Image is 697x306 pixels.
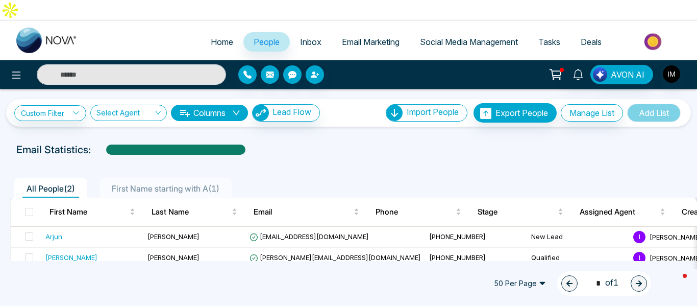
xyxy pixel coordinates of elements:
a: Tasks [528,32,570,52]
div: [PERSON_NAME] [45,252,97,263]
span: 50 Per Page [487,275,553,292]
span: [PHONE_NUMBER] [429,253,486,262]
th: Assigned Agent [571,198,674,226]
button: Manage List [561,104,623,122]
span: AVON AI [611,68,644,81]
img: Lead Flow [593,67,607,82]
span: All People ( 2 ) [22,183,79,194]
th: Stage [469,198,571,226]
a: Email Marketing [332,32,410,52]
th: Phone [367,198,469,226]
th: First Name [41,198,143,226]
span: [PHONE_NUMBER] [429,232,486,241]
a: People [243,32,290,52]
div: Arjun [45,231,62,242]
iframe: Intercom live chat [662,271,687,296]
span: Tasks [538,37,560,47]
span: Deals [581,37,602,47]
td: New Lead [527,227,629,248]
a: Inbox [290,32,332,52]
th: Last Name [143,198,245,226]
span: [PERSON_NAME][EMAIL_ADDRESS][DOMAIN_NAME] [250,253,421,262]
img: Lead Flow [253,105,269,121]
span: of 1 [590,276,618,290]
span: [PERSON_NAME] [147,253,200,262]
span: Assigned Agent [580,206,658,218]
span: Export People [495,108,548,118]
span: Home [211,37,233,47]
button: AVON AI [590,65,653,84]
a: Social Media Management [410,32,528,52]
img: Nova CRM Logo [16,28,78,53]
span: Email [254,206,352,218]
span: Lead Flow [272,107,311,117]
a: Lead FlowLead Flow [248,104,320,122]
th: Email [245,198,367,226]
a: Home [201,32,243,52]
span: Import People [407,107,459,117]
button: Lead Flow [252,104,320,122]
span: I [633,231,645,243]
span: [PERSON_NAME] [147,232,200,241]
span: down [232,109,240,117]
button: Columnsdown [171,105,248,121]
img: User Avatar [663,65,680,83]
span: Inbox [300,37,321,47]
span: First Name [49,206,128,218]
span: First Name starting with A ( 1 ) [108,183,223,194]
td: Qualified [527,248,629,269]
span: I [633,252,645,264]
span: Email Marketing [342,37,400,47]
a: Custom Filter [14,105,86,121]
p: Email Statistics: [16,142,91,157]
span: Last Name [152,206,230,218]
span: [EMAIL_ADDRESS][DOMAIN_NAME] [250,232,369,241]
span: Stage [478,206,556,218]
span: Social Media Management [420,37,518,47]
span: People [254,37,280,47]
a: Deals [570,32,612,52]
button: Export People [474,103,557,123]
img: Market-place.gif [617,30,691,53]
span: Phone [376,206,454,218]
